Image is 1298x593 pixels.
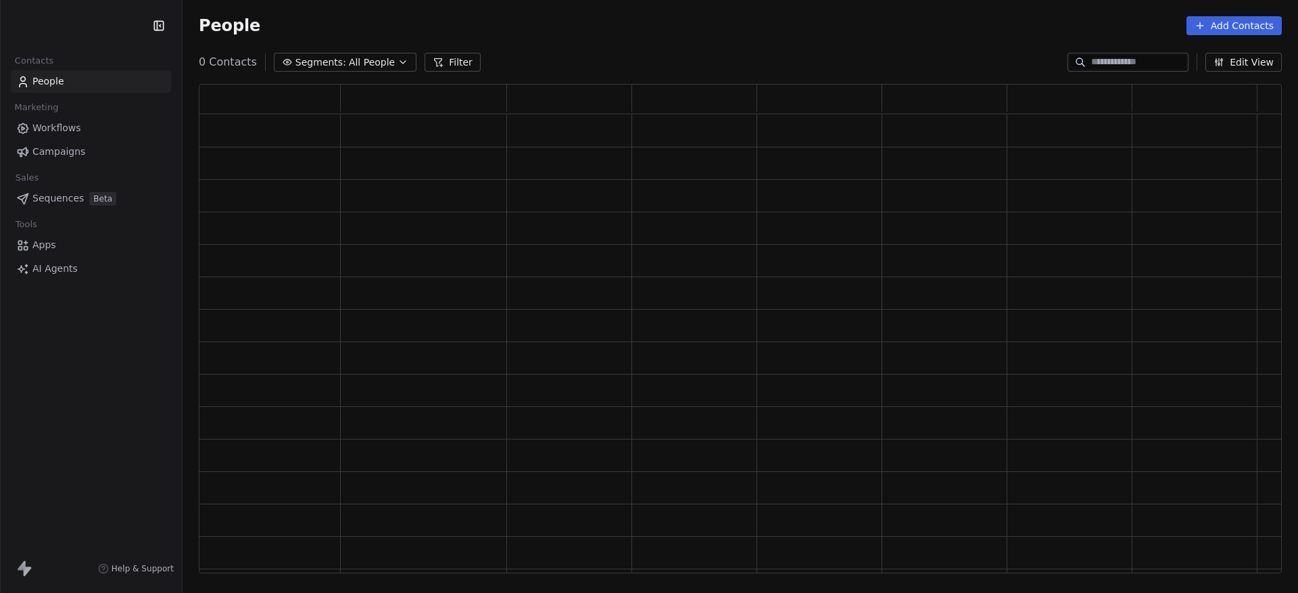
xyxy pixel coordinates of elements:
span: Help & Support [112,563,174,574]
button: Edit View [1205,53,1282,72]
a: Campaigns [11,141,171,163]
button: Filter [425,53,481,72]
button: Add Contacts [1186,16,1282,35]
span: People [199,16,260,36]
span: Apps [32,238,56,252]
span: AI Agents [32,262,78,276]
span: Tools [9,214,43,235]
a: People [11,70,171,93]
span: People [32,74,64,89]
a: AI Agents [11,258,171,280]
span: Segments: [295,55,346,70]
span: Marketing [9,97,64,118]
span: Beta [89,192,116,206]
a: SequencesBeta [11,187,171,210]
span: Contacts [9,51,59,71]
span: Sales [9,168,45,188]
span: Workflows [32,121,81,135]
span: Sequences [32,191,84,206]
a: Workflows [11,117,171,139]
span: All People [349,55,395,70]
a: Apps [11,234,171,256]
span: 0 Contacts [199,54,257,70]
a: Help & Support [98,563,174,574]
span: Campaigns [32,145,85,159]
